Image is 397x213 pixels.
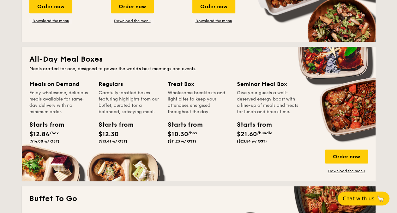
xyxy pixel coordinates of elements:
div: Meals on Demand [29,80,91,88]
div: Treat Box [168,80,229,88]
span: /box [188,131,197,135]
span: ($14.00 w/ GST) [29,139,59,143]
span: /bundle [257,131,272,135]
a: Download the menu [192,18,235,23]
div: Starts from [168,120,196,130]
div: Give your guests a well-deserved energy boost with a line-up of meals and treats for lunch and br... [237,90,298,115]
div: Starts from [29,120,58,130]
span: ($11.23 w/ GST) [168,139,196,143]
div: Wholesome breakfasts and light bites to keep your attendees energised throughout the day. [168,90,229,115]
span: $12.30 [99,131,119,138]
div: Starts from [237,120,265,130]
button: Chat with us🦙 [338,192,389,205]
div: Order now [325,149,368,163]
span: ($23.54 w/ GST) [237,139,267,143]
span: /box [50,131,59,135]
span: $12.84 [29,131,50,138]
span: $10.30 [168,131,188,138]
span: ($13.41 w/ GST) [99,139,127,143]
a: Download the menu [111,18,154,23]
div: Enjoy wholesome, delicious meals available for same-day delivery with no minimum order. [29,90,91,115]
span: Chat with us [343,196,374,202]
a: Download the menu [325,168,368,173]
a: Download the menu [29,18,72,23]
div: Starts from [99,120,127,130]
div: Meals crafted for one, designed to power the world's best meetings and events. [29,66,368,72]
h2: Buffet To Go [29,194,368,204]
h2: All-Day Meal Boxes [29,54,368,64]
div: Seminar Meal Box [237,80,298,88]
div: Regulars [99,80,160,88]
span: $21.60 [237,131,257,138]
span: 🦙 [377,195,384,202]
div: Carefully-crafted boxes featuring highlights from our buffet, curated for a balanced, satisfying ... [99,90,160,115]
